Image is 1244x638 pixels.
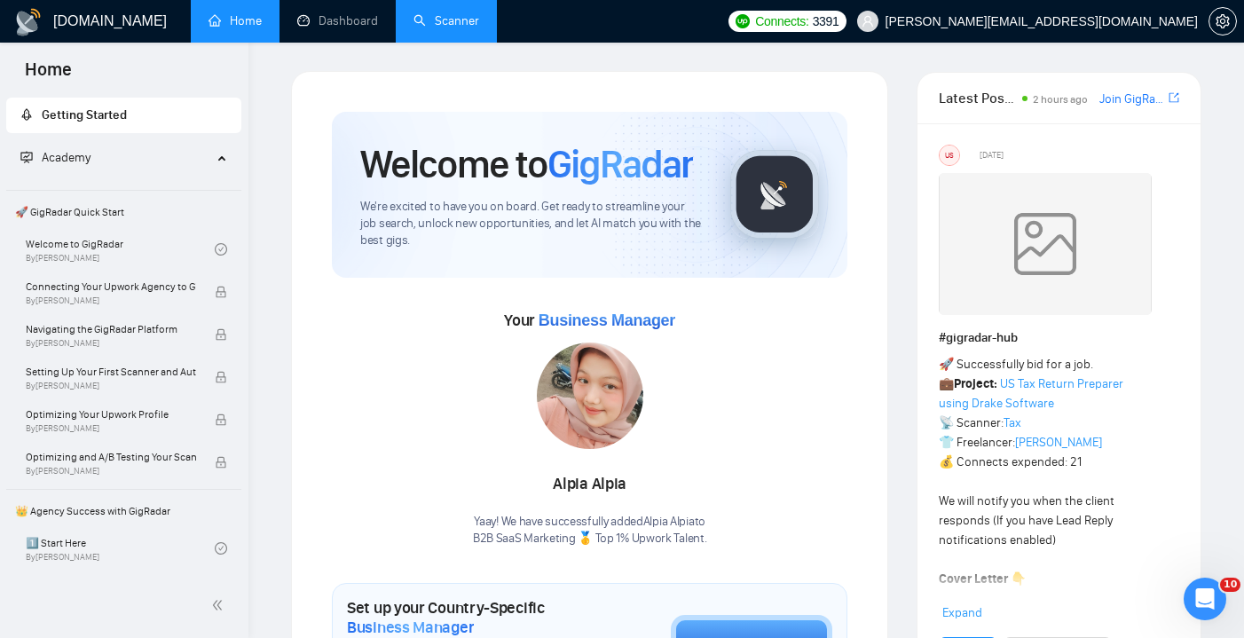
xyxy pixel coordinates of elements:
[360,140,693,188] h1: Welcome to
[209,13,262,28] a: homeHome
[939,376,1123,411] a: US Tax Return Preparer using Drake Software
[6,98,241,133] li: Getting Started
[215,371,227,383] span: lock
[1169,90,1179,106] a: export
[862,15,874,28] span: user
[26,423,196,434] span: By [PERSON_NAME]
[537,343,643,449] img: 1700836414719-IMG-20231107-WA0018.jpg
[360,199,702,249] span: We're excited to have you on board. Get ready to streamline your job search, unlock new opportuni...
[26,448,196,466] span: Optimizing and A/B Testing Your Scanner for Better Results
[26,278,196,295] span: Connecting Your Upwork Agency to GigRadar
[980,147,1004,163] span: [DATE]
[20,108,33,121] span: rocket
[547,140,693,188] span: GigRadar
[940,146,959,165] div: US
[755,12,808,31] span: Connects:
[939,328,1179,348] h1: # gigradar-hub
[215,414,227,426] span: lock
[1209,14,1236,28] span: setting
[26,338,196,349] span: By [PERSON_NAME]
[26,466,196,477] span: By [PERSON_NAME]
[20,150,91,165] span: Academy
[413,13,479,28] a: searchScanner
[11,57,86,94] span: Home
[1184,578,1226,620] iframe: Intercom live chat
[215,328,227,341] span: lock
[215,243,227,256] span: check-circle
[1209,7,1237,35] button: setting
[8,194,240,230] span: 🚀 GigRadar Quick Start
[215,542,227,555] span: check-circle
[473,531,706,547] p: B2B SaaS Marketing 🥇 Top 1% Upwork Talent .
[954,376,997,391] strong: Project:
[1033,93,1088,106] span: 2 hours ago
[347,598,582,637] h1: Set up your Country-Specific
[14,8,43,36] img: logo
[26,381,196,391] span: By [PERSON_NAME]
[26,295,196,306] span: By [PERSON_NAME]
[26,529,215,568] a: 1️⃣ Start HereBy[PERSON_NAME]
[215,456,227,469] span: lock
[20,151,33,163] span: fund-projection-screen
[1169,91,1179,105] span: export
[473,514,706,547] div: Yaay! We have successfully added Alpia Alpia to
[8,493,240,529] span: 👑 Agency Success with GigRadar
[1015,435,1102,450] a: [PERSON_NAME]
[42,107,127,122] span: Getting Started
[1220,578,1240,592] span: 10
[211,596,229,614] span: double-left
[26,320,196,338] span: Navigating the GigRadar Platform
[504,311,675,330] span: Your
[347,618,474,637] span: Business Manager
[26,406,196,423] span: Optimizing Your Upwork Profile
[1004,415,1021,430] a: Tax
[736,14,750,28] img: upwork-logo.png
[42,150,91,165] span: Academy
[215,286,227,298] span: lock
[297,13,378,28] a: dashboardDashboard
[539,311,675,329] span: Business Manager
[939,87,1016,109] span: Latest Posts from the GigRadar Community
[26,230,215,269] a: Welcome to GigRadarBy[PERSON_NAME]
[473,469,706,500] div: Alpia Alpia
[26,363,196,381] span: Setting Up Your First Scanner and Auto-Bidder
[813,12,839,31] span: 3391
[942,605,982,620] span: Expand
[1209,14,1237,28] a: setting
[730,150,819,239] img: gigradar-logo.png
[939,173,1152,315] img: weqQh+iSagEgQAAAABJRU5ErkJggg==
[1099,90,1165,109] a: Join GigRadar Slack Community
[939,571,1026,587] strong: Cover Letter 👇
